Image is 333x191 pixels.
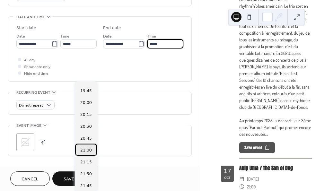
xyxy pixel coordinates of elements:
[19,102,43,109] span: Do not repeat
[80,88,92,94] span: 19:45
[80,171,92,178] span: 21:30
[239,175,244,183] div: ​
[80,111,92,118] span: 20:15
[247,175,259,183] span: [DATE]
[103,33,112,40] span: Date
[80,135,92,142] span: 20:45
[16,133,34,151] div: ;
[16,89,50,96] span: Recurring event
[80,159,92,166] span: 21:15
[247,183,256,191] span: 21:00
[16,33,25,40] span: Date
[16,14,45,21] span: Date and time
[103,25,121,31] div: End date
[239,164,312,172] div: Aulp Uma / The Son of Dog
[80,147,92,154] span: 21:00
[223,168,231,175] div: 17
[24,64,50,70] span: Show date only
[16,25,36,31] div: Start date
[16,164,40,171] span: Event links
[147,33,156,40] span: Time
[10,171,50,186] button: Cancel
[52,171,85,186] button: Save
[80,100,92,106] span: 20:00
[24,70,48,77] span: Hide end time
[239,142,275,153] button: Save event
[16,122,41,129] span: Event image
[224,176,231,179] div: Oct
[60,33,69,40] span: Time
[24,57,35,64] span: All day
[64,176,74,183] span: Save
[80,183,92,189] span: 21:45
[22,176,39,183] span: Cancel
[80,123,92,130] span: 20:30
[239,183,244,191] div: ​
